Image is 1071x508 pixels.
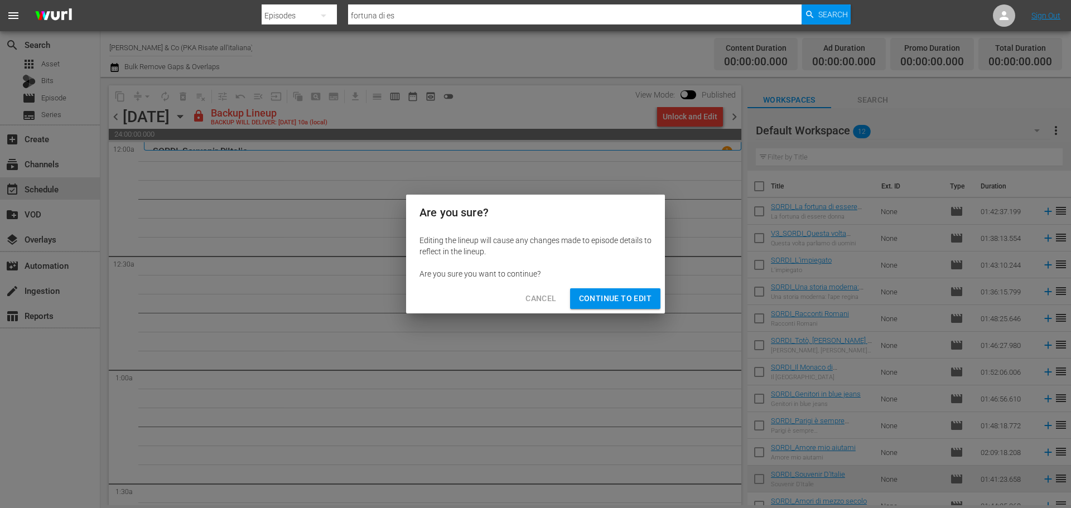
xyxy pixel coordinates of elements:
span: Cancel [525,292,556,306]
img: ans4CAIJ8jUAAAAAAAAAAAAAAAAAAAAAAAAgQb4GAAAAAAAAAAAAAAAAAAAAAAAAJMjXAAAAAAAAAAAAAAAAAAAAAAAAgAT5G... [27,3,80,29]
button: Continue to Edit [570,288,660,309]
div: Are you sure you want to continue? [419,268,652,279]
span: menu [7,9,20,22]
span: Search [818,4,848,25]
div: Editing the lineup will cause any changes made to episode details to reflect in the lineup. [419,235,652,257]
button: Cancel [517,288,565,309]
h2: Are you sure? [419,204,652,221]
span: Continue to Edit [579,292,652,306]
a: Sign Out [1031,11,1060,20]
